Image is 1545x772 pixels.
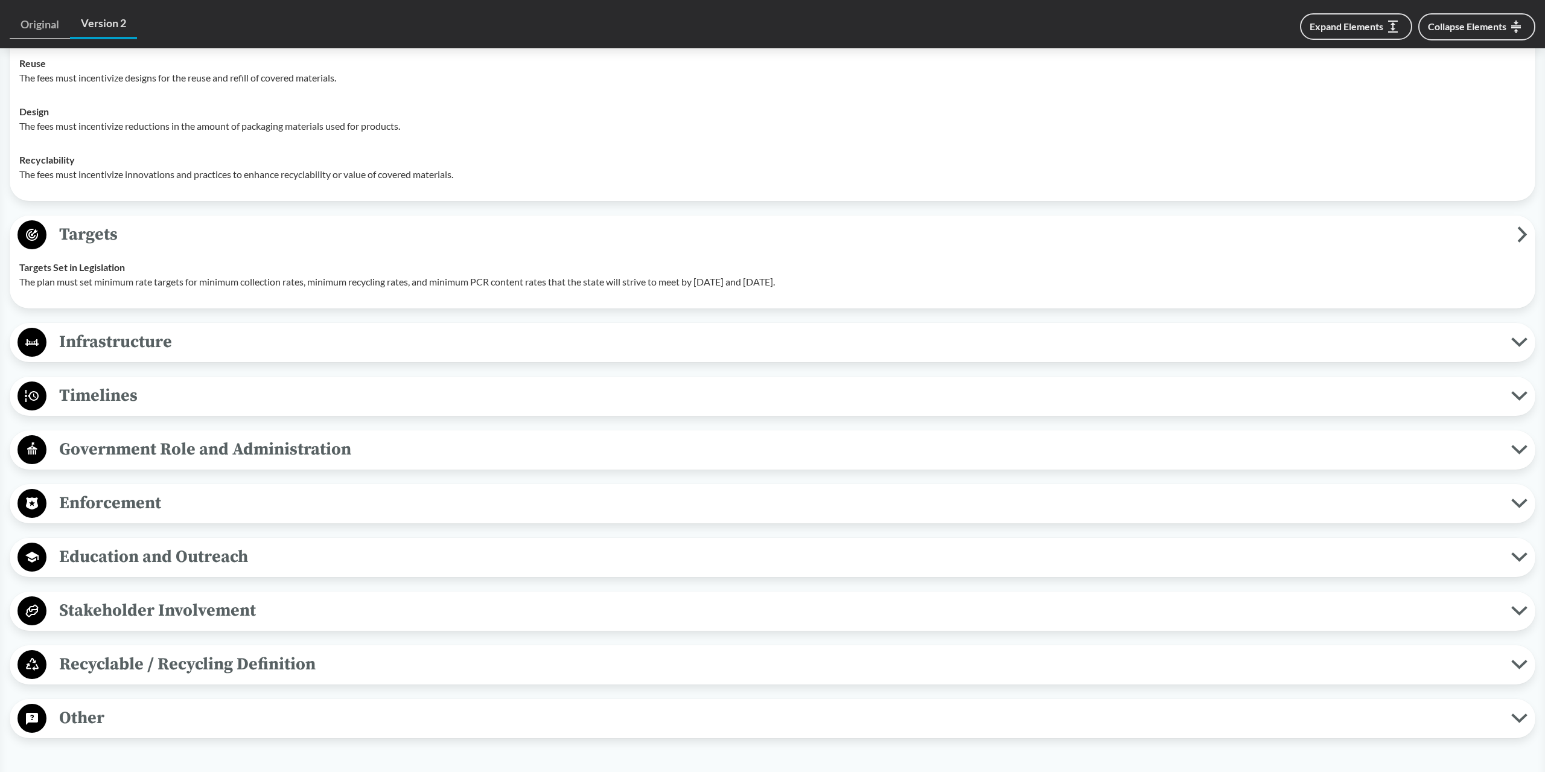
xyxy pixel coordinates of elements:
[46,221,1517,248] span: Targets
[70,10,137,39] a: Version 2
[14,596,1531,627] button: Stakeholder Involvement
[46,490,1511,517] span: Enforcement
[19,154,75,165] strong: Recyclability
[46,597,1511,624] span: Stakeholder Involvement
[19,167,1526,182] p: The fees must incentivize innovations and practices to enhance recyclability or value of covered ...
[19,106,49,117] strong: Design
[46,543,1511,570] span: Education and Outreach
[19,57,46,69] strong: Reuse
[19,261,125,273] strong: Targets Set in Legislation
[46,382,1511,409] span: Timelines
[14,381,1531,412] button: Timelines
[14,220,1531,250] button: Targets
[14,649,1531,680] button: Recyclable / Recycling Definition
[10,11,70,39] a: Original
[14,435,1531,465] button: Government Role and Administration
[19,275,1526,289] p: The plan must set minimum rate targets for minimum collection rates, minimum recycling rates, and...
[46,704,1511,732] span: Other
[46,436,1511,463] span: Government Role and Administration
[19,71,1526,85] p: The fees must incentivize designs for the reuse and refill of covered materials.
[1300,13,1412,40] button: Expand Elements
[14,327,1531,358] button: Infrastructure
[1418,13,1535,40] button: Collapse Elements
[14,488,1531,519] button: Enforcement
[14,542,1531,573] button: Education and Outreach
[46,651,1511,678] span: Recyclable / Recycling Definition
[19,119,1526,133] p: The fees must incentivize reductions in the amount of packaging materials used for products.
[14,703,1531,734] button: Other
[46,328,1511,356] span: Infrastructure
